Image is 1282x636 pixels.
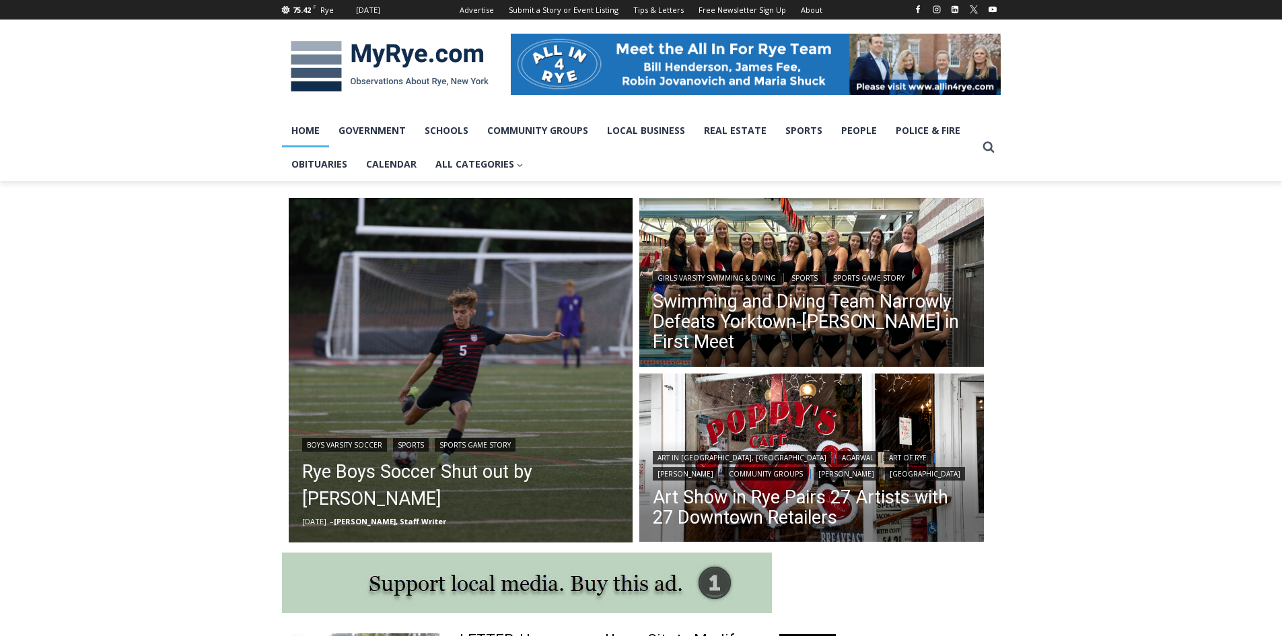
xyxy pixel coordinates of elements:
[653,487,970,528] a: Art Show in Rye Pairs 27 Artists with 27 Downtown Retailers
[787,271,822,285] a: Sports
[330,516,334,526] span: –
[828,271,909,285] a: Sports Game Story
[653,269,970,285] div: | |
[282,114,329,147] a: Home
[289,198,633,542] a: Read More Rye Boys Soccer Shut out by Byram Hills
[289,198,633,542] img: (PHOTO: Rye Boys Soccer's Silas Kavanagh in his team's 3-0 loss to Byram Hills on Septmber 10, 20...
[639,374,984,546] a: Read More Art Show in Rye Pairs 27 Artists with 27 Downtown Retailers
[415,114,478,147] a: Schools
[910,1,926,17] a: Facebook
[313,3,316,10] span: F
[639,198,984,370] img: (PHOTO: The 2024 Rye - Rye Neck - Blind Brook Varsity Swimming Team.)
[320,4,334,16] div: Rye
[426,147,533,181] a: All Categories
[282,32,497,102] img: MyRye.com
[695,114,776,147] a: Real Estate
[776,114,832,147] a: Sports
[302,438,387,452] a: Boys Varsity Soccer
[653,451,831,464] a: Art in [GEOGRAPHIC_DATA], [GEOGRAPHIC_DATA]
[639,374,984,546] img: (PHOTO: Poppy's Cafe. The window of this beloved Rye staple is painted for different events throu...
[282,147,357,181] a: Obituaries
[293,5,311,15] span: 75.42
[884,451,931,464] a: Art of Rye
[329,114,415,147] a: Government
[478,114,598,147] a: Community Groups
[653,448,970,481] div: | | | | | |
[947,1,963,17] a: Linkedin
[653,467,718,481] a: [PERSON_NAME]
[435,438,515,452] a: Sports Game Story
[356,4,380,16] div: [DATE]
[334,516,446,526] a: [PERSON_NAME], Staff Writer
[814,467,879,481] a: [PERSON_NAME]
[985,1,1001,17] a: YouTube
[886,114,970,147] a: Police & Fire
[357,147,426,181] a: Calendar
[302,435,620,452] div: | |
[393,438,429,452] a: Sports
[598,114,695,147] a: Local Business
[302,458,620,512] a: Rye Boys Soccer Shut out by [PERSON_NAME]
[639,198,984,370] a: Read More Swimming and Diving Team Narrowly Defeats Yorktown-Somers in First Meet
[724,467,808,481] a: Community Groups
[837,451,878,464] a: Agarwal
[282,553,772,613] img: support local media, buy this ad
[282,114,976,182] nav: Primary Navigation
[653,291,970,352] a: Swimming and Diving Team Narrowly Defeats Yorktown-[PERSON_NAME] in First Meet
[832,114,886,147] a: People
[435,157,524,172] span: All Categories
[976,135,1001,160] button: View Search Form
[929,1,945,17] a: Instagram
[885,467,965,481] a: [GEOGRAPHIC_DATA]
[302,516,326,526] time: [DATE]
[653,271,781,285] a: Girls Varsity Swimming & Diving
[511,34,1001,94] img: All in for Rye
[966,1,982,17] a: X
